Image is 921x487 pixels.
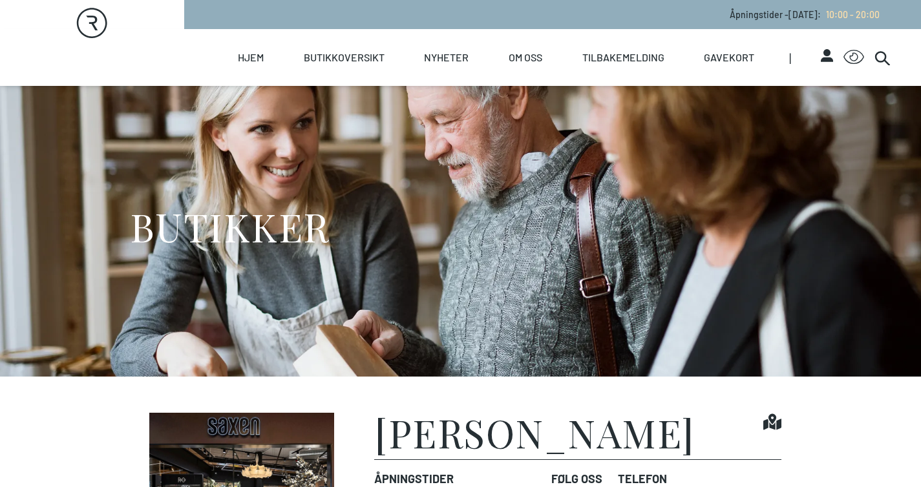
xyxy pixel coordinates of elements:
[582,29,664,86] a: Tilbakemelding
[843,47,864,68] button: Open Accessibility Menu
[704,29,754,86] a: Gavekort
[374,413,695,451] h1: [PERSON_NAME]
[424,29,469,86] a: Nyheter
[304,29,385,86] a: Butikkoversikt
[730,8,880,21] p: Åpningstider - [DATE] :
[238,29,264,86] a: Hjem
[509,29,542,86] a: Om oss
[130,202,330,251] h1: BUTIKKER
[821,9,880,20] a: 10:00 - 20:00
[826,9,880,20] span: 10:00 - 20:00
[789,29,821,86] span: |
